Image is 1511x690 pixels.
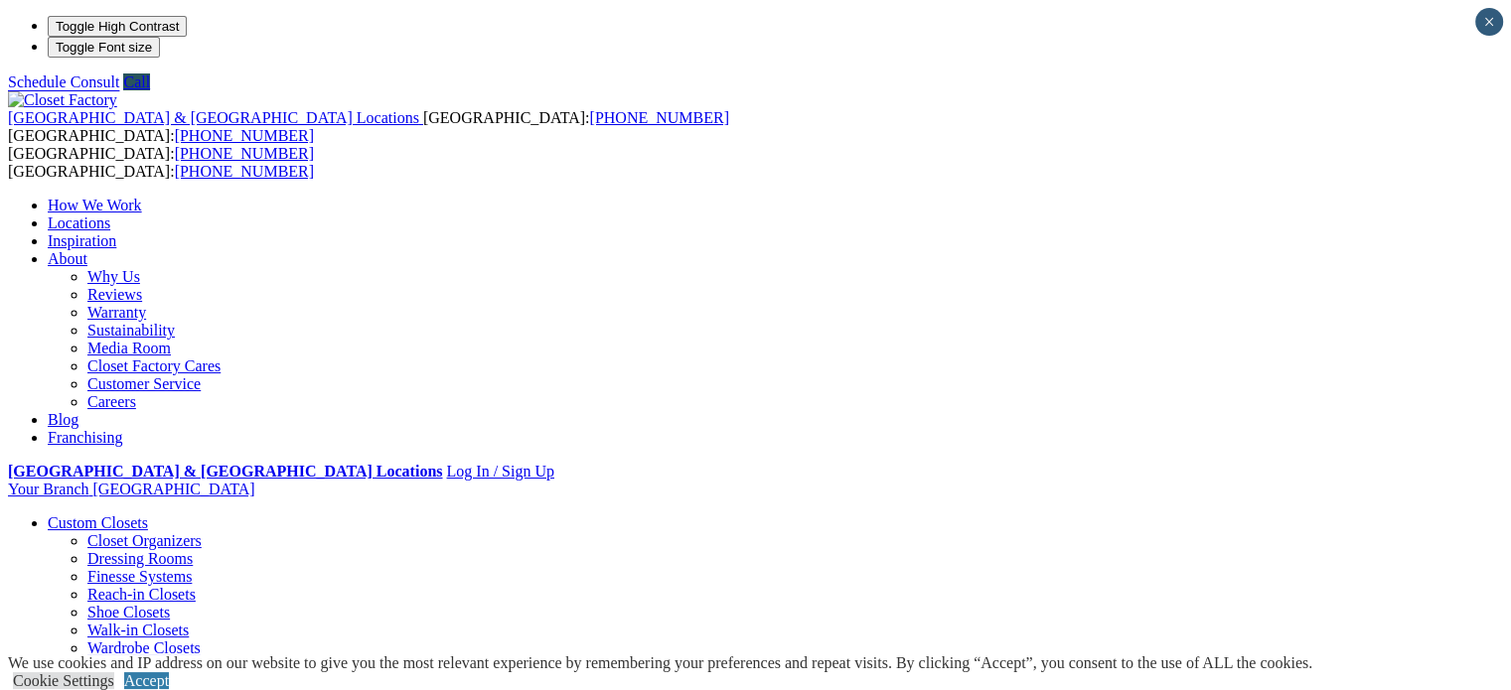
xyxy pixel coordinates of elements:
a: Walk-in Closets [87,621,189,638]
a: Accept [124,672,169,689]
a: How We Work [48,197,142,213]
a: Shoe Closets [87,604,170,621]
a: Warranty [87,304,146,321]
a: Custom Closets [48,514,148,531]
span: [GEOGRAPHIC_DATA]: [GEOGRAPHIC_DATA]: [8,109,729,144]
a: Sustainability [87,322,175,339]
a: Your Branch [GEOGRAPHIC_DATA] [8,481,255,497]
a: [PHONE_NUMBER] [175,127,314,144]
a: [PHONE_NUMBER] [175,145,314,162]
span: [GEOGRAPHIC_DATA] [92,481,254,497]
a: Reviews [87,286,142,303]
a: Careers [87,393,136,410]
a: Closet Factory Cares [87,357,221,374]
a: Finesse Systems [87,568,192,585]
a: Log In / Sign Up [446,463,553,480]
span: Toggle High Contrast [56,19,179,34]
a: Dressing Rooms [87,550,193,567]
a: Closet Organizers [87,532,202,549]
img: Closet Factory [8,91,117,109]
button: Toggle Font size [48,37,160,58]
a: Franchising [48,429,123,446]
a: Reach-in Closets [87,586,196,603]
div: We use cookies and IP address on our website to give you the most relevant experience by remember... [8,654,1312,672]
button: Close [1475,8,1503,36]
a: Schedule Consult [8,73,119,90]
a: Call [123,73,150,90]
span: Your Branch [8,481,88,497]
span: [GEOGRAPHIC_DATA] & [GEOGRAPHIC_DATA] Locations [8,109,419,126]
a: Cookie Settings [13,672,114,689]
span: Toggle Font size [56,40,152,55]
a: Media Room [87,340,171,356]
a: [GEOGRAPHIC_DATA] & [GEOGRAPHIC_DATA] Locations [8,109,423,126]
span: [GEOGRAPHIC_DATA]: [GEOGRAPHIC_DATA]: [8,145,314,180]
button: Toggle High Contrast [48,16,187,37]
a: [PHONE_NUMBER] [589,109,728,126]
a: [PHONE_NUMBER] [175,163,314,180]
a: [GEOGRAPHIC_DATA] & [GEOGRAPHIC_DATA] Locations [8,463,442,480]
a: Inspiration [48,232,116,249]
a: Why Us [87,268,140,285]
a: Customer Service [87,375,201,392]
a: Locations [48,214,110,231]
a: Blog [48,411,78,428]
a: Wardrobe Closets [87,639,201,656]
a: About [48,250,87,267]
